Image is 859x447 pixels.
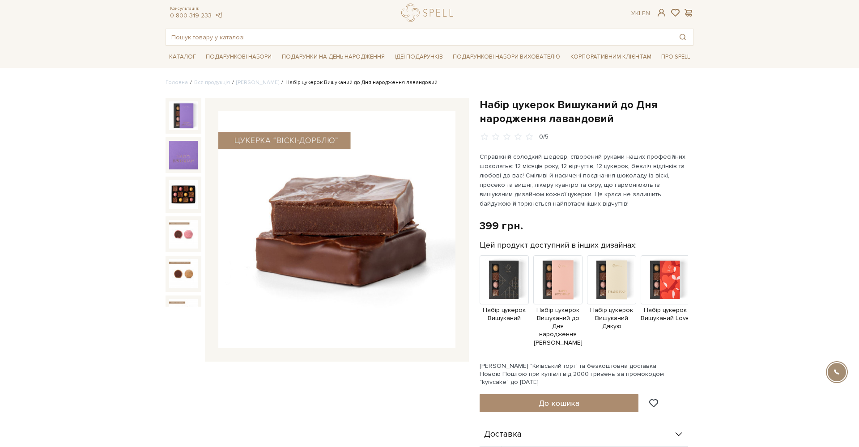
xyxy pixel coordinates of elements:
[641,275,690,322] a: Набір цукерок Вишуканий Love
[533,306,583,347] span: Набір цукерок Вишуканий до Дня народження [PERSON_NAME]
[170,12,212,19] a: 0 800 319 233
[169,180,198,209] img: Набір цукерок Вишуканий до Дня народження лавандовий
[533,275,583,347] a: Набір цукерок Вишуканий до Дня народження [PERSON_NAME]
[391,50,447,64] a: Ідеї подарунків
[169,141,198,169] img: Набір цукерок Вишуканий до Дня народження лавандовий
[631,9,650,17] div: Ук
[170,6,223,12] span: Консультація:
[641,306,690,322] span: Набір цукерок Вишуканий Love
[166,79,188,86] a: Головна
[484,430,522,439] span: Доставка
[202,50,275,64] a: Подарункові набори
[166,50,200,64] a: Каталог
[480,306,529,322] span: Набір цукерок Вишуканий
[641,255,690,304] img: Продукт
[587,275,636,330] a: Набір цукерок Вишуканий Дякую
[169,259,198,288] img: Набір цукерок Вишуканий до Дня народження лавандовий
[480,362,693,387] div: [PERSON_NAME] "Київський торт" та безкоштовна доставка Новою Поштою при купівлі від 2000 гривень ...
[672,29,693,45] button: Пошук товару у каталозі
[214,12,223,19] a: telegram
[194,79,230,86] a: Вся продукція
[639,9,640,17] span: |
[587,255,636,304] img: Продукт
[658,50,693,64] a: Про Spell
[480,255,529,304] img: Продукт
[278,50,388,64] a: Подарунки на День народження
[567,49,655,64] a: Корпоративним клієнтам
[480,219,523,233] div: 399 грн.
[279,79,438,87] li: Набір цукерок Вишуканий до Дня народження лавандовий
[169,101,198,130] img: Набір цукерок Вишуканий до Дня народження лавандовий
[480,240,637,250] label: Цей продукт доступний в інших дизайнах:
[533,255,583,304] img: Продукт
[539,133,549,141] div: 0/5
[480,152,689,208] p: Справжній солодкий шедевр, створений руками наших професійних шоколатьє: 12 місяців року, 12 відч...
[449,49,564,64] a: Подарункові набори вихователю
[166,29,672,45] input: Пошук товару у каталозі
[480,98,693,126] h1: Набір цукерок Вишуканий до Дня народження лавандовий
[480,275,529,322] a: Набір цукерок Вишуканий
[169,299,198,328] img: Набір цукерок Вишуканий до Дня народження лавандовий
[236,79,279,86] a: [PERSON_NAME]
[539,398,579,408] span: До кошика
[480,394,638,412] button: До кошика
[642,9,650,17] a: En
[218,111,455,348] img: Набір цукерок Вишуканий до Дня народження лавандовий
[587,306,636,331] span: Набір цукерок Вишуканий Дякую
[169,220,198,249] img: Набір цукерок Вишуканий до Дня народження лавандовий
[401,4,457,22] a: logo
